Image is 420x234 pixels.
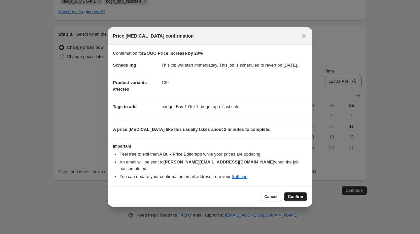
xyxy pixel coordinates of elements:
[299,31,308,41] button: Close
[113,144,307,149] h3: Important
[113,63,136,68] span: Scheduling
[161,57,307,74] dd: This job will start immediately. This job is scheduled to revert on [DATE].
[161,74,307,91] dd: 139
[113,33,194,39] span: Price [MEDICAL_DATA] confirmation
[120,159,307,172] li: An email will be sent to when the job has completed .
[288,194,303,199] span: Confirm
[113,104,137,109] span: Tags to add
[113,80,147,92] span: Product variants affected
[143,51,203,56] b: BOGO Price Increase by 20%
[120,173,307,180] li: You can update your confirmation email address from your .
[232,174,247,179] a: Settings
[120,151,307,158] li: Feel free to exit the NA Bulk Price Editor app while your prices are updating.
[261,192,281,201] button: Cancel
[113,50,307,57] p: Confirmation for
[284,192,307,201] button: Confirm
[113,127,270,132] b: A price [MEDICAL_DATA] like this usually takes about 2 minutes to complete.
[161,98,307,115] dd: badge_Buy 1 Get 1, bogo_app_flashsale
[264,194,277,199] span: Cancel
[163,160,274,164] b: [PERSON_NAME][EMAIL_ADDRESS][DOMAIN_NAME]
